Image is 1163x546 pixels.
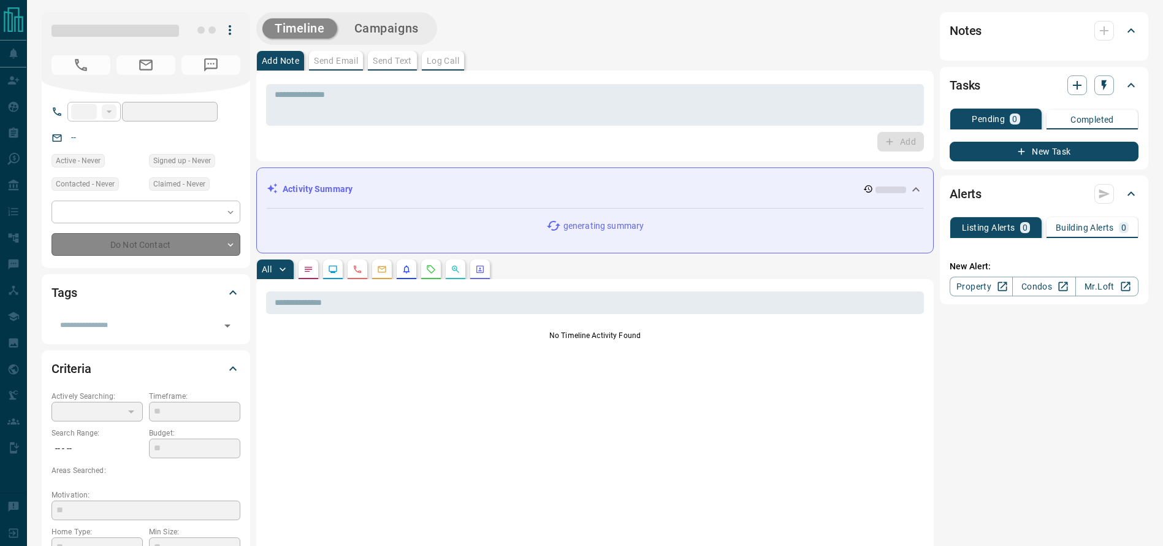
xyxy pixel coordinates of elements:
[962,223,1015,232] p: Listing Alerts
[950,75,980,95] h2: Tasks
[267,178,923,201] div: Activity Summary
[51,465,240,476] p: Areas Searched:
[950,71,1138,100] div: Tasks
[950,184,982,204] h2: Alerts
[426,264,436,274] svg: Requests
[1056,223,1114,232] p: Building Alerts
[51,526,143,537] p: Home Type:
[51,439,143,459] p: -- - --
[56,178,115,190] span: Contacted - Never
[51,278,240,307] div: Tags
[266,330,924,341] p: No Timeline Activity Found
[51,359,91,379] h2: Criteria
[51,391,143,402] p: Actively Searching:
[475,264,485,274] svg: Agent Actions
[342,18,431,39] button: Campaigns
[153,155,211,167] span: Signed up - Never
[950,179,1138,209] div: Alerts
[950,142,1138,161] button: New Task
[51,233,240,256] div: Do Not Contact
[262,265,272,274] p: All
[451,264,460,274] svg: Opportunities
[51,283,77,302] h2: Tags
[1075,277,1138,296] a: Mr.Loft
[972,115,1005,123] p: Pending
[51,490,240,501] p: Motivation:
[328,264,338,274] svg: Lead Browsing Activity
[353,264,362,274] svg: Calls
[149,428,240,439] p: Budget:
[153,178,205,190] span: Claimed - Never
[950,16,1138,45] div: Notes
[402,264,411,274] svg: Listing Alerts
[950,21,982,40] h2: Notes
[303,264,313,274] svg: Notes
[377,264,387,274] svg: Emails
[219,317,236,334] button: Open
[51,428,143,439] p: Search Range:
[283,183,353,196] p: Activity Summary
[1023,223,1028,232] p: 0
[149,526,240,537] p: Min Size:
[262,18,337,39] button: Timeline
[1012,115,1017,123] p: 0
[950,277,1013,296] a: Property
[56,155,101,167] span: Active - Never
[1121,223,1126,232] p: 0
[51,354,240,383] div: Criteria
[950,260,1138,273] p: New Alert:
[1070,115,1114,124] p: Completed
[563,220,644,233] p: generating summary
[262,56,299,65] p: Add Note
[181,55,240,75] span: No Number
[1012,277,1075,296] a: Condos
[51,55,110,75] span: No Number
[116,55,175,75] span: No Email
[149,391,240,402] p: Timeframe:
[71,133,76,142] a: --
